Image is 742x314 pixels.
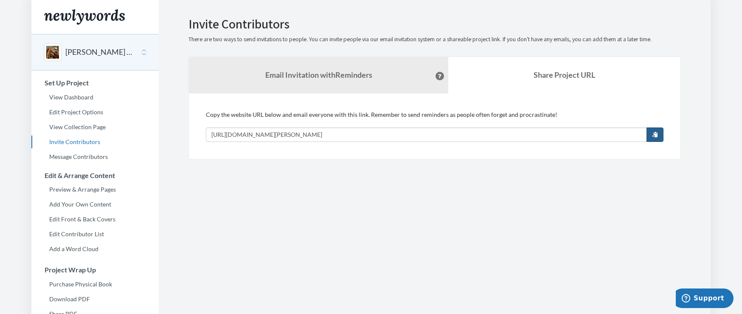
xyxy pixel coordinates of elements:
iframe: Opens a widget where you can chat to one of our agents [676,289,734,310]
a: Edit Project Options [31,106,159,119]
h3: Set Up Project [32,79,159,87]
a: Edit Contributor List [31,228,159,240]
div: Copy the website URL below and email everyone with this link. Remember to send reminders as peopl... [206,110,663,142]
a: View Dashboard [31,91,159,104]
p: There are two ways to send invitations to people. You can invite people via our email invitation ... [188,35,681,44]
a: Preview & Arrange Pages [31,183,159,196]
a: Message Contributors [31,150,159,163]
button: [PERSON_NAME] Retirement [65,47,134,58]
b: Share Project URL [534,70,595,79]
a: Add Your Own Content [31,198,159,211]
h3: Project Wrap Up [32,266,159,274]
a: Edit Front & Back Covers [31,213,159,226]
h3: Edit & Arrange Content [32,172,159,179]
a: View Collection Page [31,121,159,133]
a: Invite Contributors [31,136,159,148]
img: Newlywords logo [44,9,125,25]
a: Purchase Physical Book [31,278,159,291]
a: Add a Word Cloud [31,243,159,255]
h2: Invite Contributors [188,17,681,31]
a: Download PDF [31,293,159,306]
strong: Email Invitation with Reminders [265,70,372,79]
